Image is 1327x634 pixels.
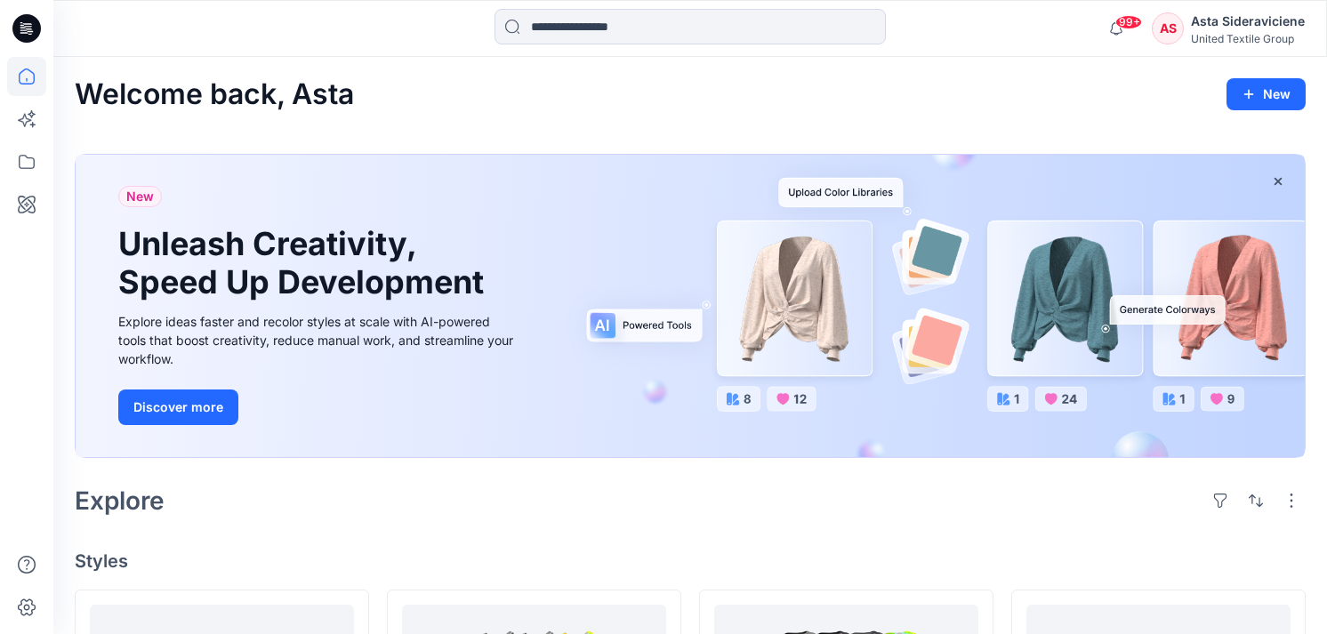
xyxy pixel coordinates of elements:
button: Discover more [118,389,238,425]
div: United Textile Group [1191,32,1305,45]
h1: Unleash Creativity, Speed Up Development [118,225,492,301]
div: AS [1152,12,1184,44]
button: New [1226,78,1306,110]
h4: Styles [75,550,1306,572]
div: Explore ideas faster and recolor styles at scale with AI-powered tools that boost creativity, red... [118,312,519,368]
div: Asta Sideraviciene [1191,11,1305,32]
span: New [126,186,154,207]
span: 99+ [1115,15,1142,29]
a: Discover more [118,389,519,425]
h2: Explore [75,486,165,515]
h2: Welcome back, Asta [75,78,354,111]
